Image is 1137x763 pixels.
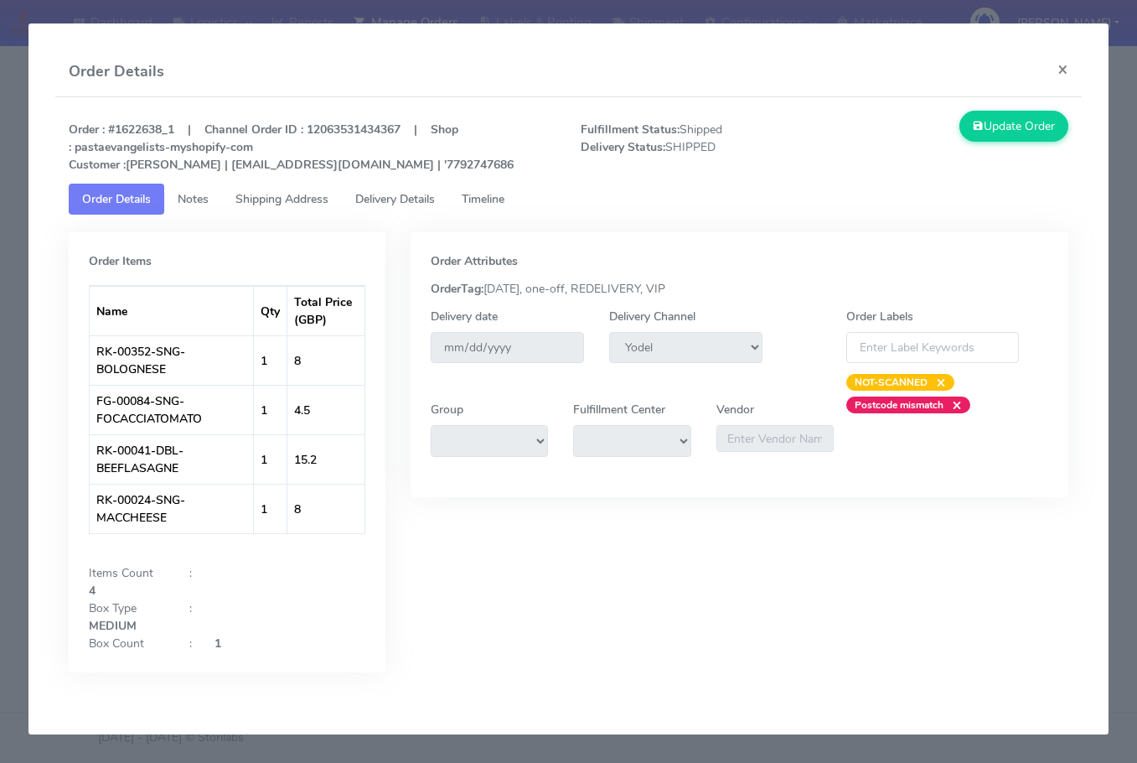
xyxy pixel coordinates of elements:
[355,191,435,207] span: Delivery Details
[287,484,364,533] td: 8
[90,434,254,484] td: RK-00041-DBL-BEEFLASAGNE
[431,401,463,418] label: Group
[178,191,209,207] span: Notes
[462,191,504,207] span: Timeline
[846,308,913,325] label: Order Labels
[846,332,1019,363] input: Enter Label Keywords
[1044,47,1082,91] button: Close
[568,121,824,174] span: Shipped SHIPPED
[177,564,202,582] div: :
[90,335,254,385] td: RK-00352-SNG-BOLOGNESE
[235,191,328,207] span: Shipping Address
[431,308,498,325] label: Delivery date
[573,401,665,418] label: Fulfillment Center
[431,253,518,269] strong: Order Attributes
[89,618,137,634] strong: MEDIUM
[177,635,202,652] div: :
[254,434,287,484] td: 1
[287,385,364,434] td: 4.5
[76,564,177,582] div: Items Count
[90,484,254,533] td: RK-00024-SNG-MACCHEESE
[855,376,928,389] strong: NOT-SCANNED
[254,335,287,385] td: 1
[90,385,254,434] td: FG-00084-SNG-FOCACCIATOMATO
[418,280,1061,298] div: [DATE], one-off, REDELIVERY, VIP
[69,184,1068,215] ul: Tabs
[855,398,943,412] strong: Postcode mismatch
[69,157,126,173] strong: Customer :
[581,139,665,155] strong: Delivery Status:
[90,286,254,335] th: Name
[287,434,364,484] td: 15.2
[76,599,177,617] div: Box Type
[214,636,221,651] strong: 1
[177,599,202,617] div: :
[254,484,287,533] td: 1
[69,122,514,173] strong: Order : #1622638_1 | Channel Order ID : 12063531434367 | Shop : pastaevangelists-myshopify-com [P...
[581,122,680,138] strong: Fulfillment Status:
[89,253,152,269] strong: Order Items
[943,397,962,413] span: ×
[254,286,287,335] th: Qty
[609,308,695,325] label: Delivery Channel
[716,401,754,418] label: Vendor
[928,374,946,391] span: ×
[69,60,164,83] h4: Order Details
[431,281,483,297] strong: OrderTag:
[959,111,1068,142] button: Update Order
[716,425,834,452] input: Enter Vendor Name
[254,385,287,434] td: 1
[82,191,151,207] span: Order Details
[287,286,364,335] th: Total Price (GBP)
[76,635,177,652] div: Box Count
[287,335,364,385] td: 8
[89,583,96,599] strong: 4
